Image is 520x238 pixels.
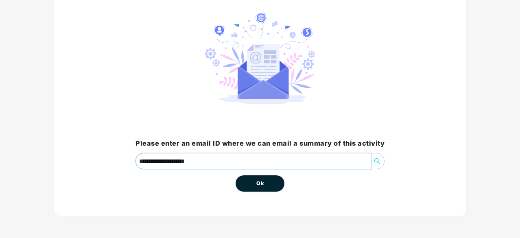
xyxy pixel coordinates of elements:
[371,158,384,164] span: search
[205,13,315,104] img: svg+xml;base64,PHN2ZyB4bWxucz0iaHR0cDovL3d3dy53My5vcmcvMjAwMC9zdmciIHdpZHRoPSIyNzIuMjI0IiBoZWlnaH...
[256,179,264,188] span: Ok
[236,175,284,192] button: Ok
[371,155,384,168] button: search
[135,138,385,149] h3: Please enter an email ID where we can email a summary of this activity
